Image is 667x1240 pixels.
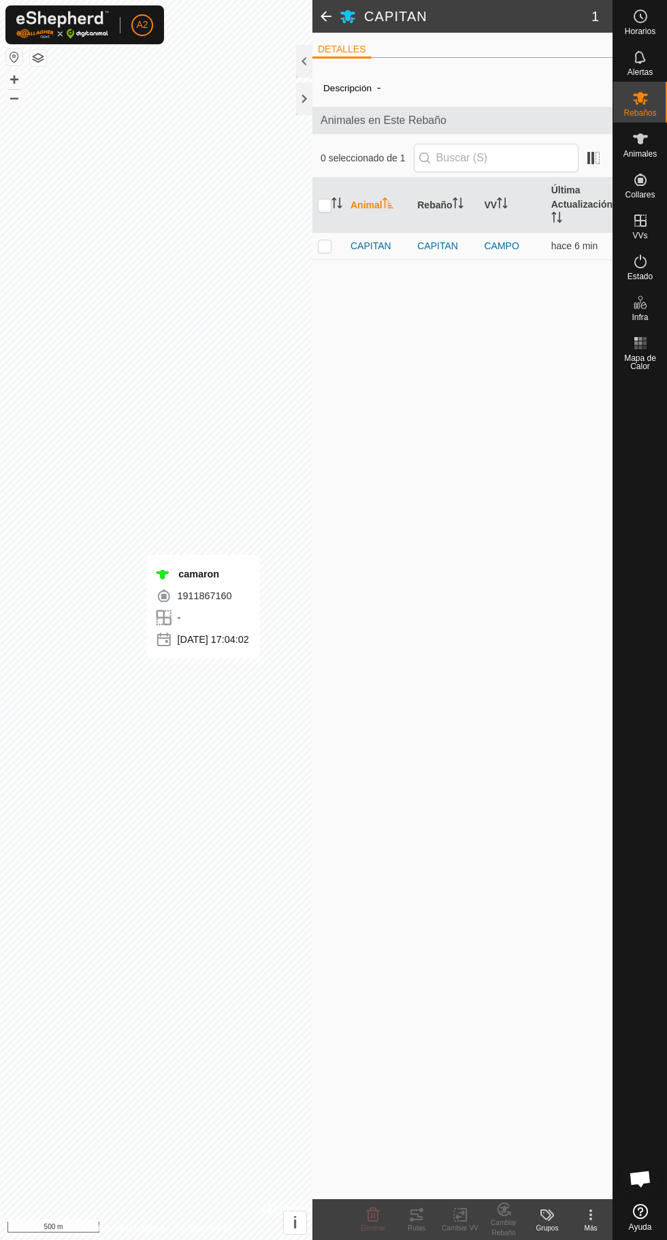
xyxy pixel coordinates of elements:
a: Ayuda [613,1198,667,1237]
span: VVs [632,232,647,240]
span: 0 seleccionado de 1 [321,151,414,165]
div: CAPITAN [417,239,473,253]
div: Cambiar VV [438,1223,482,1233]
span: Collares [625,191,655,199]
div: Cambiar Rebaño [482,1218,525,1238]
a: CAMPO [485,240,519,251]
button: Capas del Mapa [30,50,46,66]
span: Mapa de Calor [617,354,664,370]
span: Animales [623,150,657,158]
span: Alertas [628,68,653,76]
p-sorticon: Activar para ordenar [331,200,342,210]
p-sorticon: Activar para ordenar [551,214,562,225]
span: CAPITAN [351,239,391,253]
div: Grupos [525,1223,569,1233]
div: - [156,609,249,626]
button: + [6,71,22,88]
div: Rutas [395,1223,438,1233]
th: VV [479,178,546,233]
p-sorticon: Activar para ordenar [453,200,463,210]
li: DETALLES [312,42,372,59]
div: Chat abierto [620,1158,661,1199]
button: Restablecer Mapa [6,49,22,65]
span: Infra [632,313,648,321]
span: i [293,1213,297,1232]
p-sorticon: Activar para ordenar [383,200,393,210]
div: [DATE] 17:04:02 [156,631,249,648]
a: Contáctenos [181,1222,227,1235]
button: i [284,1211,306,1234]
span: Estado [628,272,653,281]
div: Más [569,1223,613,1233]
span: A2 [136,18,148,32]
h2: CAPITAN [364,8,591,25]
span: Animales en Este Rebaño [321,112,604,129]
span: Horarios [625,27,655,35]
input: Buscar (S) [414,144,579,172]
span: 1 [591,6,599,27]
img: Logo Gallagher [16,11,109,39]
label: Descripción [323,83,372,93]
th: Animal [345,178,412,233]
span: Eliminar [361,1224,385,1232]
a: Política de Privacidad [86,1222,164,1235]
th: Rebaño [412,178,478,233]
th: Última Actualización [546,178,613,233]
p-sorticon: Activar para ordenar [497,200,508,210]
span: Ayuda [629,1223,652,1231]
span: - [372,76,386,99]
div: 1911867160 [156,588,249,604]
button: – [6,89,22,106]
span: 30 sept 2025, 1:33 [551,240,598,251]
span: camaron [178,569,219,579]
span: Rebaños [623,109,656,117]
